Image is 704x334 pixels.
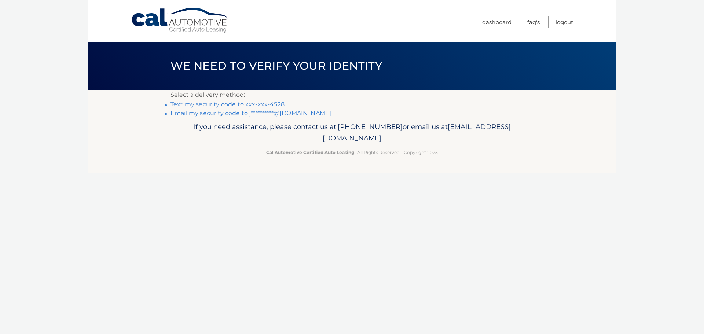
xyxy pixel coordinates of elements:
a: Logout [555,16,573,28]
a: Text my security code to xxx-xxx-4528 [170,101,285,108]
a: Cal Automotive [131,7,230,33]
a: Email my security code to j**********@[DOMAIN_NAME] [170,110,331,117]
a: FAQ's [527,16,540,28]
p: - All Rights Reserved - Copyright 2025 [175,148,529,156]
span: We need to verify your identity [170,59,382,73]
p: If you need assistance, please contact us at: or email us at [175,121,529,144]
a: Dashboard [482,16,511,28]
strong: Cal Automotive Certified Auto Leasing [266,150,354,155]
p: Select a delivery method: [170,90,533,100]
span: [PHONE_NUMBER] [338,122,403,131]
